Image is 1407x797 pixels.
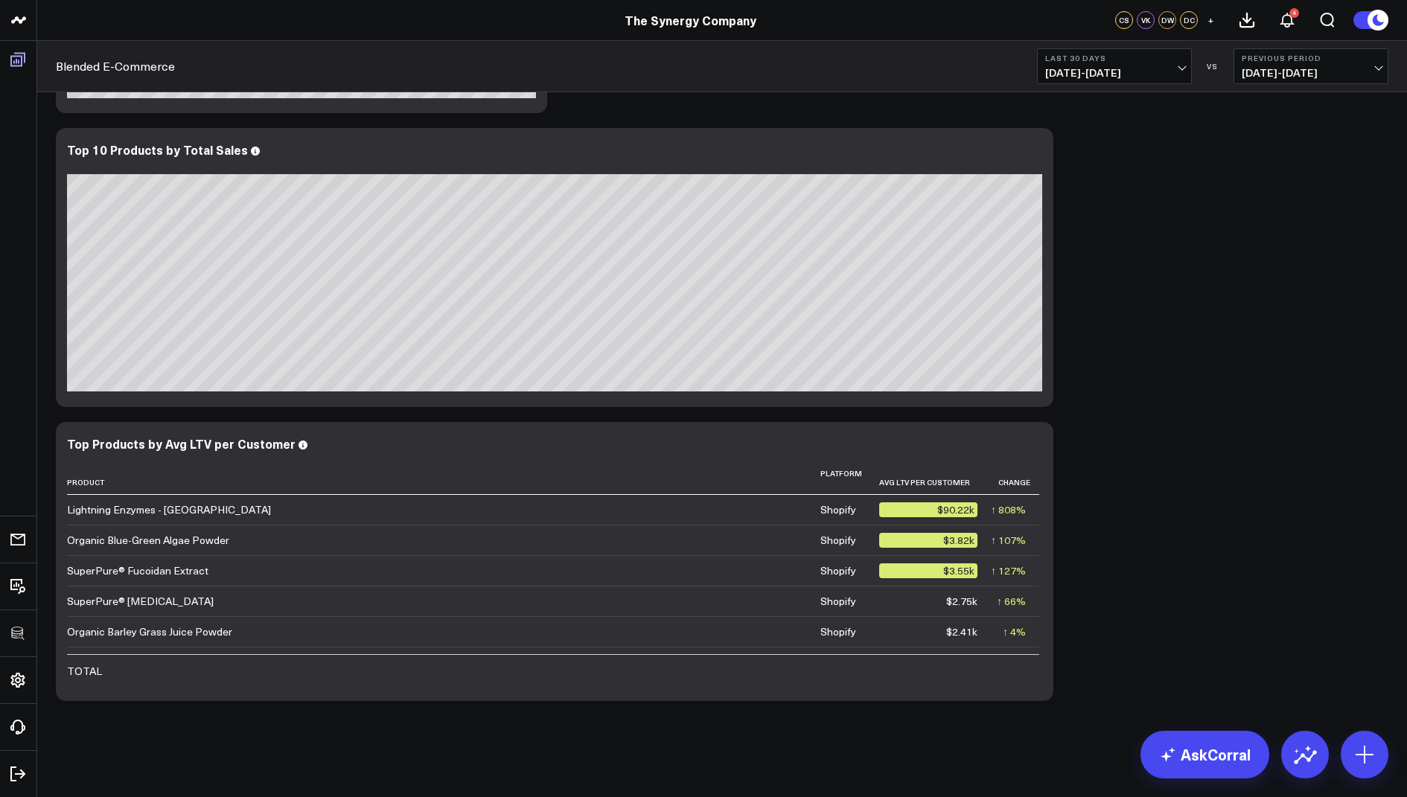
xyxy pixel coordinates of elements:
th: Product [67,461,820,495]
div: ↑ 808% [991,502,1026,517]
div: Organic Barley Grass Juice Powder [67,624,232,639]
div: Shopify [820,502,856,517]
a: Blended E-Commerce [56,58,175,74]
th: Platform [820,461,879,495]
div: ↑ 107% [991,533,1026,548]
div: Shopify [820,563,856,578]
button: Previous Period[DATE]-[DATE] [1234,48,1388,84]
div: Top 10 Products by Total Sales [67,141,248,158]
div: CS [1115,11,1133,29]
div: $90.22k [879,502,977,517]
div: Shopify [820,594,856,609]
button: + [1202,11,1219,29]
div: ↑ 66% [997,594,1026,609]
div: ↑ 127% [991,563,1026,578]
a: AskCorral [1140,731,1269,778]
div: SuperPure® [MEDICAL_DATA] [67,594,214,609]
button: Last 30 Days[DATE]-[DATE] [1037,48,1192,84]
div: $3.82k [879,533,977,548]
div: VK [1137,11,1155,29]
b: Last 30 Days [1045,54,1184,63]
div: Shopify [820,533,856,548]
span: [DATE] - [DATE] [1045,67,1184,79]
div: $3.55k [879,563,977,578]
div: DW [1158,11,1176,29]
div: VS [1199,62,1226,71]
div: Lightning Enzymes - [GEOGRAPHIC_DATA] [67,502,271,517]
span: [DATE] - [DATE] [1242,67,1380,79]
div: Organic Blue-Green Algae Powder [67,533,229,548]
div: DC [1180,11,1198,29]
th: Avg Ltv Per Customer [879,461,991,495]
div: Top Products by Avg LTV per Customer [67,435,296,452]
div: $2.75k [946,594,977,609]
div: TOTAL [67,664,102,679]
div: Shopify [820,624,856,639]
th: Change [991,461,1039,495]
b: Previous Period [1242,54,1380,63]
a: The Synergy Company [625,12,756,28]
span: + [1207,15,1214,25]
div: SuperPure® Fucoidan Extract [67,563,208,578]
div: $2.41k [946,624,977,639]
div: ↑ 4% [1003,624,1026,639]
div: 4 [1289,8,1299,18]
